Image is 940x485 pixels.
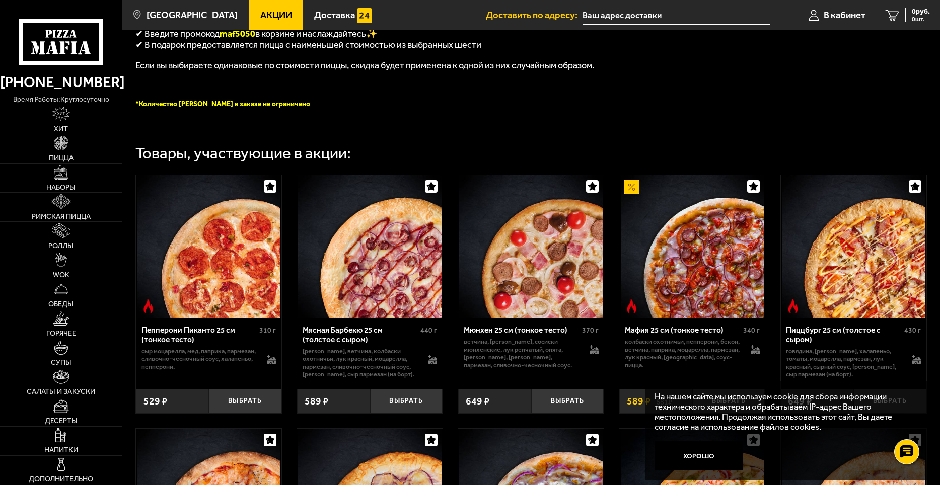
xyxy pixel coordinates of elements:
span: maf5050 [220,28,255,39]
img: Мафия 25 см (тонкое тесто) [621,175,764,318]
img: Острое блюдо [624,299,639,313]
span: Горячее [46,330,76,337]
span: 529 ₽ [143,395,168,407]
span: *Количество [PERSON_NAME] в заказе не ограничено [135,100,310,108]
button: Выбрать [531,389,604,413]
img: Пиццбург 25 см (толстое с сыром) [782,175,925,318]
span: 440 г [420,326,437,335]
span: Салаты и закуски [27,388,95,395]
span: Пицца [49,154,74,161]
span: 340 г [743,326,760,335]
p: колбаски охотничьи, пепперони, бекон, ветчина, паприка, моцарелла, пармезан, лук красный, [GEOGRA... [625,338,741,369]
span: Десерты [45,417,78,424]
span: в корзине и наслаждайтесь✨ [255,28,377,39]
img: Острое блюдо [785,299,800,313]
div: Мюнхен 25 см (тонкое тесто) [464,326,580,335]
span: Наборы [46,184,76,191]
p: [PERSON_NAME], ветчина, колбаски охотничьи, лук красный, моцарелла, пармезан, сливочно-чесночный ... [303,347,418,378]
img: Острое блюдо [141,299,156,313]
span: Доставить по адресу: [486,11,583,20]
div: Пепперони Пиканто 25 см (тонкое тесто) [141,326,257,344]
span: Роллы [48,242,74,249]
span: 589 ₽ [627,395,651,407]
p: сыр Моцарелла, мед, паприка, пармезан, сливочно-чесночный соус, халапеньо, пепперони. [141,347,257,371]
span: Доставка [314,11,355,20]
a: Острое блюдоПиццбург 25 см (толстое с сыром) [781,175,926,318]
span: 310 г [259,326,276,335]
a: Мюнхен 25 см (тонкое тесто) [458,175,604,318]
button: Хорошо [655,441,743,470]
span: Если вы выбираете одинаковые по стоимости пиццы, скидка будет применена к одной из них случайным ... [135,60,595,71]
p: ветчина, [PERSON_NAME], сосиски мюнхенские, лук репчатый, опята, [PERSON_NAME], [PERSON_NAME], па... [464,338,580,369]
span: 649 ₽ [466,395,490,407]
span: Акции [260,11,292,20]
span: Супы [51,359,71,366]
a: Острое блюдоПепперони Пиканто 25 см (тонкое тесто) [136,175,281,318]
span: Хит [54,125,68,132]
div: Мясная Барбекю 25 см (толстое с сыром) [303,326,418,344]
input: Ваш адрес доставки [583,6,770,25]
a: АкционныйОстрое блюдоМафия 25 см (тонкое тесто) [619,175,765,318]
div: Мафия 25 см (тонкое тесто) [625,326,741,335]
span: Обеды [48,300,74,307]
span: В кабинет [824,11,865,20]
img: Акционный [624,180,639,194]
span: 589 ₽ [305,395,329,407]
span: 430 г [904,326,921,335]
div: Товары, участвующие в акции: [135,145,351,161]
span: Дополнительно [29,475,93,482]
img: Пепперони Пиканто 25 см (тонкое тесто) [137,175,280,318]
button: Выбрать [208,389,281,413]
img: Мясная Барбекю 25 см (толстое с сыром) [298,175,442,318]
p: говядина, [PERSON_NAME], халапеньо, томаты, моцарелла, пармезан, лук красный, сырный соус, [PERSO... [786,347,902,378]
span: 0 руб. [912,8,930,15]
span: 370 г [582,326,599,335]
button: Выбрать [370,389,443,413]
span: ✔ Введите промокод [135,28,220,39]
p: На нашем сайте мы используем cookie для сбора информации технического характера и обрабатываем IP... [655,391,911,432]
span: 0 шт. [912,16,930,22]
span: [GEOGRAPHIC_DATA] [147,11,238,20]
img: 15daf4d41897b9f0e9f617042186c801.svg [357,8,372,23]
span: WOK [53,271,69,278]
span: Римская пицца [32,213,91,220]
span: Напитки [44,446,78,453]
a: Мясная Барбекю 25 см (толстое с сыром) [297,175,443,318]
div: Пиццбург 25 см (толстое с сыром) [786,326,902,344]
span: ✔ В подарок предоставляется пицца с наименьшей стоимостью из выбранных шести [135,39,481,50]
img: Мюнхен 25 см (тонкое тесто) [459,175,603,318]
